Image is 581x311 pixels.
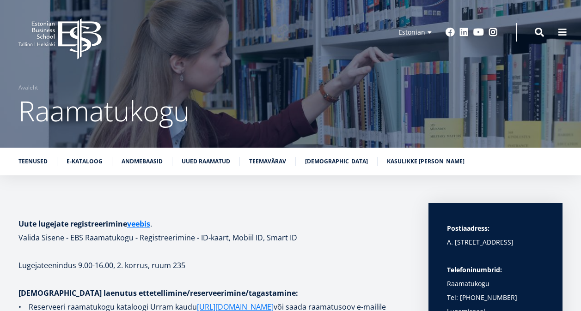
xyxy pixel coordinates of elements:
[182,157,230,166] a: Uued raamatud
[249,157,286,166] a: Teemavärav
[122,157,163,166] a: Andmebaasid
[18,83,38,92] a: Avaleht
[473,28,484,37] a: Youtube
[18,219,150,229] strong: Uute lugejate registreerimine
[67,157,103,166] a: E-kataloog
[446,28,455,37] a: Facebook
[447,235,544,249] p: A. [STREET_ADDRESS]
[489,28,498,37] a: Instagram
[447,263,544,291] p: Raamatukogu
[447,265,502,274] strong: Telefoninumbrid:
[459,28,469,37] a: Linkedin
[18,217,410,245] h1: . Valida Sisene - EBS Raamatukogu - Registreerimine - ID-kaart, Mobiil ID, Smart ID
[305,157,368,166] a: [DEMOGRAPHIC_DATA]
[127,217,150,231] a: veebis
[387,157,465,166] a: Kasulikke [PERSON_NAME]
[18,157,48,166] a: Teenused
[18,92,190,130] span: Raamatukogu
[18,288,298,298] strong: [DEMOGRAPHIC_DATA] laenutus ettetellimine/reserveerimine/tagastamine:
[447,224,489,233] strong: Postiaadress:
[18,258,410,272] p: Lugejateenindus 9.00-16.00, 2. korrus, ruum 235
